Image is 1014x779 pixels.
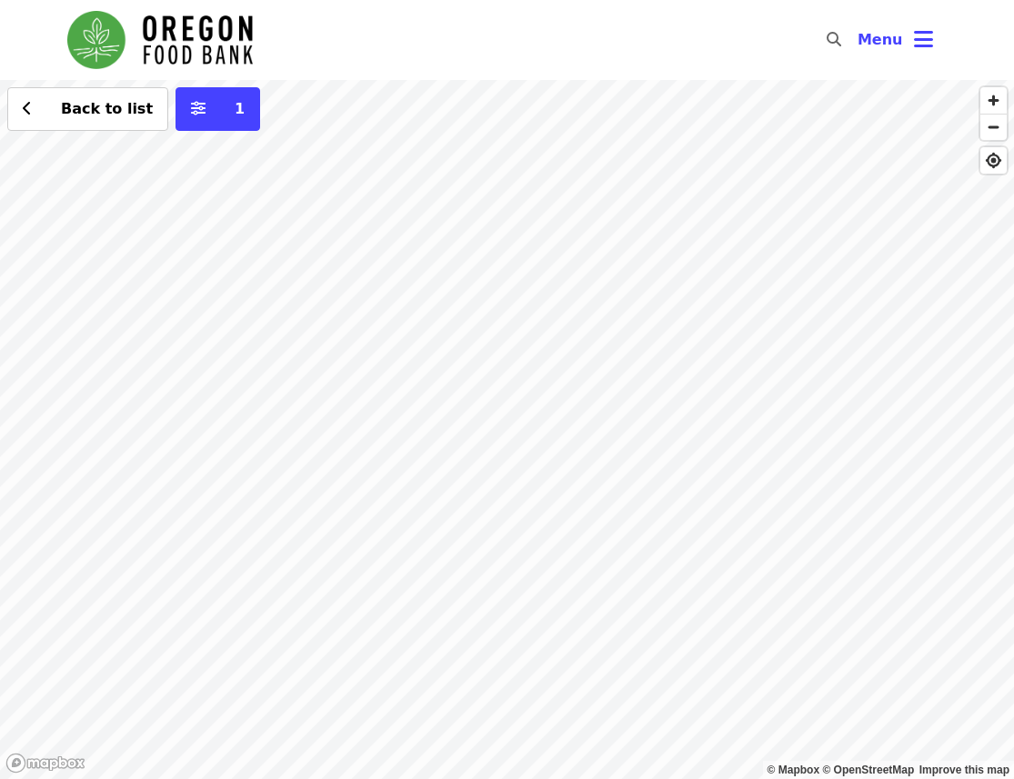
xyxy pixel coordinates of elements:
img: Oregon Food Bank - Home [67,11,253,69]
i: chevron-left icon [23,100,32,117]
button: Back to list [7,87,168,131]
button: Zoom Out [980,114,1007,140]
span: Menu [858,31,903,48]
a: Map feedback [919,764,1009,776]
span: 1 [235,100,245,117]
i: sliders-h icon [191,100,206,117]
button: Find My Location [980,147,1007,174]
i: search icon [827,31,841,48]
button: Zoom In [980,87,1007,114]
a: Mapbox logo [5,753,85,774]
a: OpenStreetMap [822,764,914,776]
input: Search [852,18,867,62]
i: bars icon [914,26,933,53]
span: Back to list [61,100,153,117]
button: More filters (1 selected) [176,87,260,131]
a: Mapbox [768,764,820,776]
button: Toggle account menu [843,18,948,62]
